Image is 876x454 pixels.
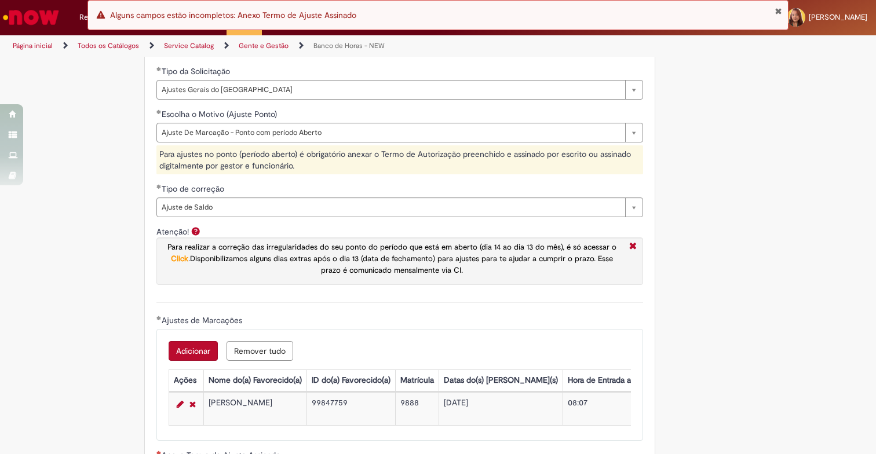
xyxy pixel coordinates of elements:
th: Nome do(a) Favorecido(a) [203,369,306,391]
a: Todos os Catálogos [78,41,139,50]
td: 9888 [395,392,439,425]
span: Ajuste de Saldo [162,198,619,217]
button: Remover todas as linhas de Ajustes de Marcações [227,341,293,361]
a: Editar Linha 1 [174,397,187,411]
span: Tipo da Solicitação [162,66,232,76]
a: Página inicial [13,41,53,50]
td: [PERSON_NAME] [203,392,306,425]
td: 08:07 [563,392,716,425]
img: ServiceNow [1,6,61,29]
span: Disponibilizamos alguns dias extras após o dia 13 (data de fechamento) para ajustes para te ajuda... [190,254,613,275]
a: Remover linha 1 [187,397,199,411]
span: Obrigatório Preenchido [156,67,162,71]
th: Hora de Entrada a ser ajustada no ponto [563,369,716,391]
span: Ajuda para Atenção! [189,226,203,236]
span: Tipo de correção [162,184,227,194]
span: Ajustes de Marcações [162,315,244,325]
div: Para ajustes no ponto (período aberto) é obrigatório anexar o Termo de Autorização preenchido e a... [156,145,643,174]
a: Click [171,254,188,263]
span: Escolha o Motivo (Ajuste Ponto) [162,109,279,119]
span: Obrigatório Preenchido [156,184,162,189]
span: . [167,242,616,275]
a: Gente e Gestão [239,41,289,50]
td: 99847759 [306,392,395,425]
td: [DATE] [439,392,563,425]
th: Ações [169,369,203,391]
th: ID do(a) Favorecido(a) [306,369,395,391]
span: Para realizar a correção das irregularidades do seu ponto do período que está em aberto (dia 14 a... [167,242,616,252]
span: Obrigatório Preenchido [156,316,162,320]
button: Fechar Notificação [775,6,782,16]
ul: Trilhas de página [9,35,575,57]
a: Banco de Horas - NEW [313,41,385,50]
label: Atenção! [156,226,189,237]
i: Fechar More information Por question_atencao_ajuste_ponto_aberto [626,241,640,253]
button: Adicionar uma linha para Ajustes de Marcações [169,341,218,361]
span: Ajustes Gerais do [GEOGRAPHIC_DATA] [162,80,619,99]
th: Matrícula [395,369,439,391]
span: Obrigatório Preenchido [156,109,162,114]
span: [PERSON_NAME] [809,12,867,22]
span: Ajuste De Marcação - Ponto com período Aberto [162,123,619,142]
th: Datas do(s) [PERSON_NAME](s) [439,369,563,391]
span: Requisições [79,12,120,23]
a: Service Catalog [164,41,214,50]
span: Alguns campos estão incompletos: Anexo Termo de Ajuste Assinado [110,10,356,20]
